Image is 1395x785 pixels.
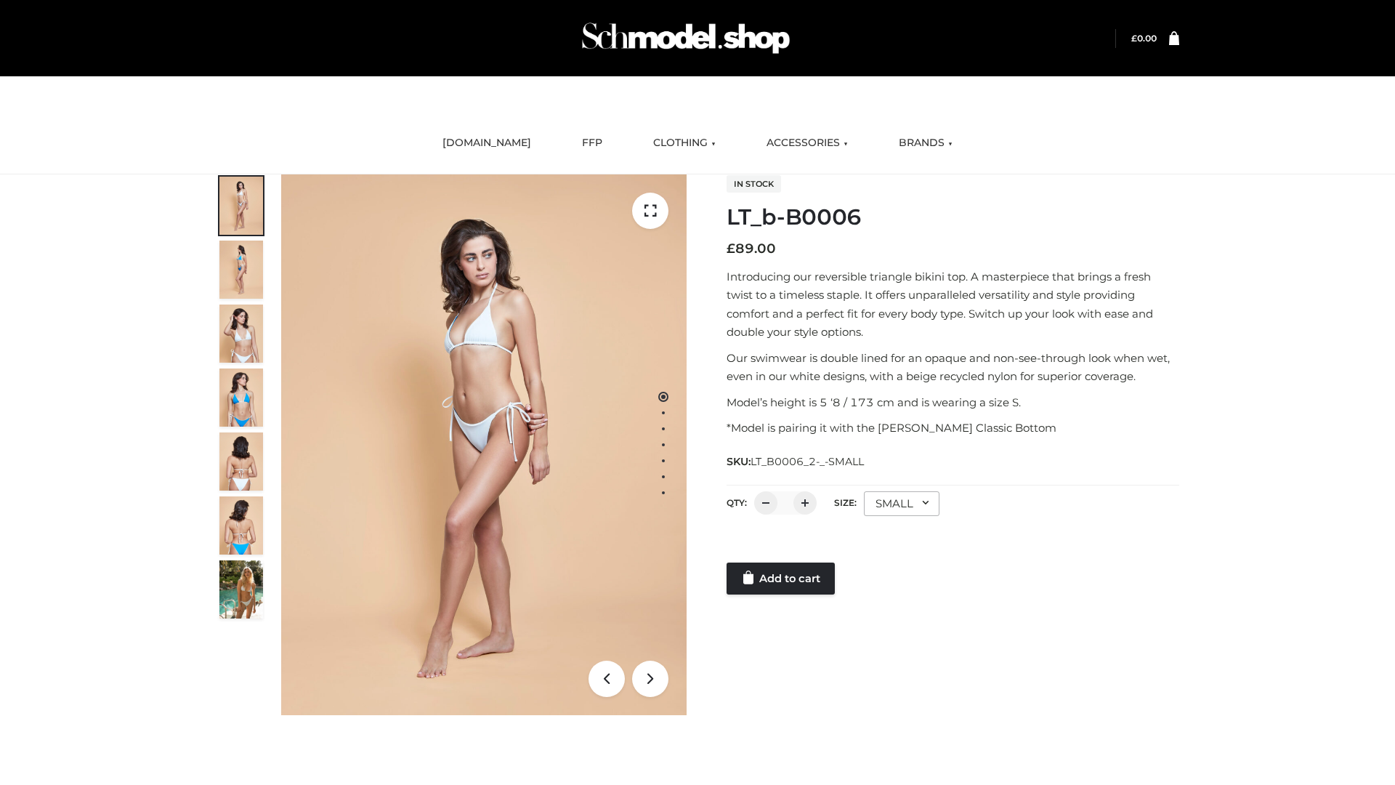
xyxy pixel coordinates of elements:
[756,127,859,159] a: ACCESSORIES
[219,560,263,619] img: Arieltop_CloudNine_AzureSky2.jpg
[281,174,687,715] img: ArielClassicBikiniTop_CloudNine_AzureSky_OW114ECO_1
[727,419,1179,438] p: *Model is pairing it with the [PERSON_NAME] Classic Bottom
[727,175,781,193] span: In stock
[1131,33,1157,44] a: £0.00
[727,267,1179,342] p: Introducing our reversible triangle bikini top. A masterpiece that brings a fresh twist to a time...
[834,497,857,508] label: Size:
[219,241,263,299] img: ArielClassicBikiniTop_CloudNine_AzureSky_OW114ECO_2-scaled.jpg
[577,9,795,67] img: Schmodel Admin 964
[864,491,939,516] div: SMALL
[888,127,963,159] a: BRANDS
[727,241,776,257] bdi: 89.00
[571,127,613,159] a: FFP
[727,349,1179,386] p: Our swimwear is double lined for an opaque and non-see-through look when wet, even in our white d...
[751,455,864,468] span: LT_B0006_2-_-SMALL
[219,432,263,491] img: ArielClassicBikiniTop_CloudNine_AzureSky_OW114ECO_7-scaled.jpg
[642,127,727,159] a: CLOTHING
[1131,33,1157,44] bdi: 0.00
[1131,33,1137,44] span: £
[727,497,747,508] label: QTY:
[432,127,542,159] a: [DOMAIN_NAME]
[219,305,263,363] img: ArielClassicBikiniTop_CloudNine_AzureSky_OW114ECO_3-scaled.jpg
[219,496,263,555] img: ArielClassicBikiniTop_CloudNine_AzureSky_OW114ECO_8-scaled.jpg
[727,453,865,470] span: SKU:
[727,241,735,257] span: £
[727,393,1179,412] p: Model’s height is 5 ‘8 / 173 cm and is wearing a size S.
[219,177,263,235] img: ArielClassicBikiniTop_CloudNine_AzureSky_OW114ECO_1-scaled.jpg
[219,369,263,427] img: ArielClassicBikiniTop_CloudNine_AzureSky_OW114ECO_4-scaled.jpg
[727,204,1179,230] h1: LT_b-B0006
[727,563,835,595] a: Add to cart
